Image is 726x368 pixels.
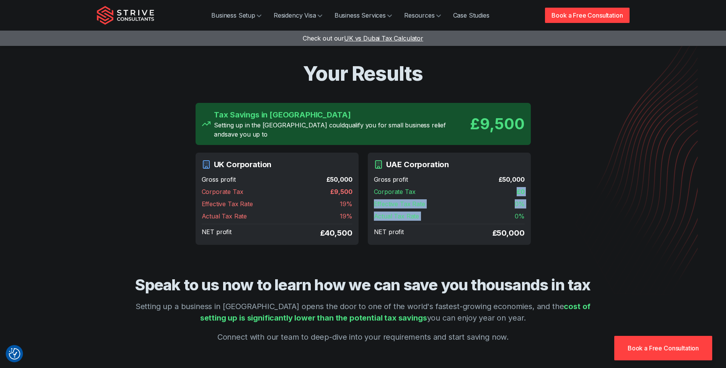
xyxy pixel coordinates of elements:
a: Residency Visa [268,8,328,23]
h3: Tax Savings in [GEOGRAPHIC_DATA] [214,109,470,120]
img: Strive Consultants [97,6,154,25]
span: NET profit [374,227,404,239]
p: Connect with our team to deep-dive into your requirements and start saving now. [127,324,599,343]
span: £ 50,000 [326,175,352,184]
span: £ 9,500 [330,187,352,196]
h2: Speak to us now to learn how we can save you thousands in tax [127,275,599,295]
span: £ 50,000 [493,227,525,239]
span: 19 % [340,212,352,221]
span: £ 0 [517,187,525,196]
span: Gross profit [202,175,236,184]
span: 19 % [340,199,352,208]
p: Setting up in the [GEOGRAPHIC_DATA] could qualify you for small business relief and save you up to [214,120,470,139]
a: Book a Free Consultation [545,8,629,23]
button: Consent Preferences [9,348,20,360]
span: Actual Tax Rate [202,212,247,221]
span: Corporate Tax [374,187,416,196]
span: Gross profit [374,175,408,184]
span: 0 % [515,199,525,208]
span: £ 50,000 [499,175,525,184]
span: UK vs Dubai Tax Calculator [344,34,423,42]
a: Case Studies [447,8,496,23]
h1: Your Results [127,61,599,86]
span: Effective Tax Rate [202,199,253,208]
a: Business Setup [205,8,268,23]
span: Actual Tax Rate [374,212,419,221]
span: 0 % [515,212,525,221]
a: Check out ourUK vs Dubai Tax Calculator [303,34,423,42]
span: Corporate Tax [202,187,243,196]
h3: UK Corporation [214,159,272,170]
span: £ 40,500 [320,227,352,239]
h3: UAE Corporation [386,159,449,170]
a: Book a Free Consultation [614,336,712,360]
a: Resources [398,8,447,23]
a: Business Services [328,8,398,23]
div: £ 9,500 [470,112,524,135]
img: Revisit consent button [9,348,20,360]
span: Effective Tax Rate [374,199,425,208]
p: Setting up a business in [GEOGRAPHIC_DATA] opens the door to one of the world's fastest-growing e... [127,301,599,324]
span: NET profit [202,227,232,239]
